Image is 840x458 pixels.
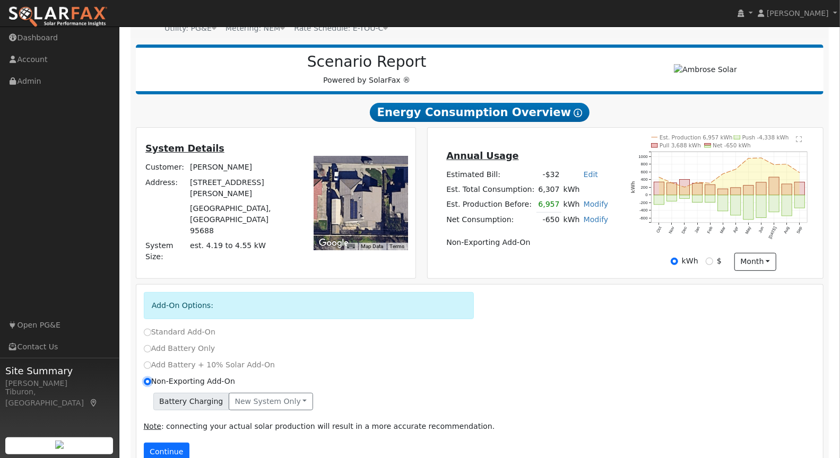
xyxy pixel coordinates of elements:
i: Show Help [574,109,582,117]
text: Nov [668,226,676,234]
span: : connecting your actual solar production will result in a more accurate recommendation. [144,422,495,430]
text: Jan [694,226,701,234]
a: Map [89,399,99,407]
text: Jun [758,226,765,234]
img: Google [316,236,351,250]
rect: onclick="" [680,195,690,198]
text: -200 [639,200,647,205]
circle: onclick="" [659,177,660,178]
img: retrieve [55,441,64,449]
rect: onclick="" [718,195,728,211]
rect: onclick="" [667,183,677,195]
td: kWh [561,212,582,227]
rect: onclick="" [705,184,715,195]
text: Est. Production 6,957 kWh [660,134,733,140]
text: 800 [641,162,648,167]
td: [GEOGRAPHIC_DATA], [GEOGRAPHIC_DATA] 95688 [188,201,293,238]
td: Estimated Bill: [445,167,536,182]
label: kWh [682,256,698,267]
div: [PERSON_NAME] [5,378,114,389]
td: [PERSON_NAME] [188,160,293,175]
circle: onclick="" [722,173,724,175]
div: Add-On Options: [144,292,474,319]
text: 0 [646,193,648,198]
circle: onclick="" [748,157,749,159]
a: Terms (opens in new tab) [390,243,405,249]
td: Non-Exporting Add-On [445,235,610,250]
button: New system only [229,393,313,411]
rect: onclick="" [769,195,780,212]
circle: onclick="" [774,164,775,165]
circle: onclick="" [684,187,686,188]
text: Feb [706,226,714,234]
text: 1000 [639,154,648,159]
a: Open this area in Google Maps (opens a new window) [316,236,351,250]
text: Net -650 kWh [713,142,751,148]
rect: onclick="" [654,195,664,205]
text: Oct [656,225,663,233]
input: $ [706,258,713,265]
td: System Size: [144,239,188,265]
div: Tiburon, [GEOGRAPHIC_DATA] [5,386,114,409]
text: Push -4,338 kWh [742,134,789,140]
circle: onclick="" [735,169,737,170]
text: -400 [639,208,647,213]
rect: onclick="" [692,183,703,196]
rect: onclick="" [782,184,792,195]
text:  [796,136,802,143]
td: Net Consumption: [445,212,536,227]
text: May [744,226,752,235]
text: 600 [641,170,648,174]
button: Map Data [361,243,384,250]
rect: onclick="" [654,182,664,195]
a: Edit [584,170,598,179]
rect: onclick="" [743,186,754,195]
u: System Details [145,143,224,154]
rect: onclick="" [680,180,690,195]
rect: onclick="" [782,195,792,216]
span: Site Summary [5,364,114,378]
rect: onclick="" [795,195,805,208]
circle: onclick="" [799,172,801,173]
span: [PERSON_NAME] [767,9,829,17]
u: Annual Usage [446,151,518,161]
circle: onclick="" [671,182,673,184]
rect: onclick="" [705,195,715,202]
input: Non-Exporting Add-On [144,378,151,385]
rect: onclick="" [795,182,805,196]
div: Powered by SolarFax ® [141,53,593,86]
text: 400 [641,178,648,182]
label: Non-Exporting Add-On [144,376,235,387]
rect: onclick="" [718,189,728,195]
text: [DATE] [768,226,777,240]
text: Aug [783,226,791,234]
img: Ambrose Solar [674,64,737,75]
rect: onclick="" [731,188,741,195]
text: -600 [639,216,647,221]
td: System Size [188,239,293,265]
td: kWh [561,182,610,197]
text: 200 [641,185,648,190]
span: Battery Charging [153,393,229,411]
a: Modify [584,200,609,208]
button: Keyboard shortcuts [347,243,354,250]
text: Mar [720,226,727,234]
text: kWh [630,181,636,193]
td: 6,307 [536,182,561,197]
rect: onclick="" [769,177,780,195]
rect: onclick="" [756,195,766,218]
div: Utility: PG&E [164,23,217,34]
text: Sep [796,226,803,234]
rect: onclick="" [743,195,754,219]
label: Add Battery Only [144,343,215,354]
input: Add Battery + 10% Solar Add-On [144,362,151,369]
span: est. 4.19 to 4.55 kW [190,241,266,250]
circle: onclick="" [786,163,788,165]
circle: onclick="" [697,181,698,183]
input: kWh [671,258,678,265]
text: Apr [732,226,739,234]
u: Note [144,422,161,430]
text: Pull 3,688 kWh [660,142,701,148]
rect: onclick="" [692,195,703,202]
label: $ [717,256,722,267]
